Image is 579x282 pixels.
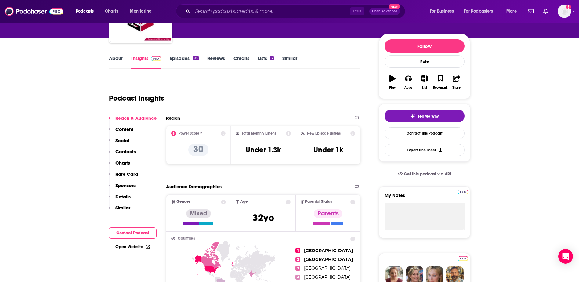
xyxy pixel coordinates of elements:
[458,256,468,261] img: Podchaser Pro
[115,149,136,154] p: Contacts
[506,7,517,16] span: More
[101,6,122,16] a: Charts
[305,200,332,204] span: Parental Status
[186,209,211,218] div: Mixed
[166,115,180,121] h2: Reach
[385,55,465,68] div: Rate
[385,192,465,203] label: My Notes
[458,190,468,194] img: Podchaser Pro
[369,8,400,15] button: Open AdvancedNew
[207,55,225,69] a: Reviews
[109,138,129,149] button: Social
[188,144,208,156] p: 30
[115,115,157,121] p: Reach & Audience
[372,10,397,13] span: Open Advanced
[526,6,536,16] a: Show notifications dropdown
[115,171,138,177] p: Rate Card
[502,6,524,16] button: open menu
[458,189,468,194] a: Pro website
[240,200,248,204] span: Age
[282,55,297,69] a: Similar
[452,86,461,89] div: Share
[295,275,300,280] span: 4
[166,184,222,190] h2: Audience Demographics
[176,200,190,204] span: Gender
[460,6,502,16] button: open menu
[5,5,63,17] img: Podchaser - Follow, Share and Rate Podcasts
[233,55,249,69] a: Credits
[304,257,353,262] span: [GEOGRAPHIC_DATA]
[115,160,130,166] p: Charts
[433,86,447,89] div: Bookmark
[385,127,465,139] a: Contact This Podcast
[109,149,136,160] button: Contacts
[295,266,300,271] span: 3
[126,6,160,16] button: open menu
[170,55,198,69] a: Episodes98
[109,227,157,239] button: Contact Podcast
[109,94,164,103] h1: Podcast Insights
[430,7,454,16] span: For Business
[393,167,456,182] a: Get this podcast via API
[558,5,571,18] button: Show profile menu
[304,274,351,280] span: [GEOGRAPHIC_DATA]
[109,205,130,216] button: Similar
[313,145,343,154] h3: Under 1k
[115,205,130,211] p: Similar
[115,183,136,188] p: Sponsors
[307,131,341,136] h2: New Episode Listens
[385,144,465,156] button: Export One-Sheet
[115,244,150,249] a: Open Website
[541,6,550,16] a: Show notifications dropdown
[464,7,493,16] span: For Podcasters
[422,86,427,89] div: List
[314,209,342,218] div: Parents
[416,71,432,93] button: List
[252,212,274,224] span: 32 yo
[178,237,195,240] span: Countries
[458,255,468,261] a: Pro website
[242,131,276,136] h2: Total Monthly Listens
[109,183,136,194] button: Sponsors
[295,248,300,253] span: 1
[385,110,465,122] button: tell me why sparkleTell Me Why
[115,194,131,200] p: Details
[179,131,202,136] h2: Power Score™
[105,7,118,16] span: Charts
[418,114,439,119] span: Tell Me Why
[410,114,415,119] img: tell me why sparkle
[182,4,411,18] div: Search podcasts, credits, & more...
[109,55,123,69] a: About
[270,56,274,60] div: 3
[389,86,396,89] div: Play
[350,7,364,15] span: Ctrl K
[558,249,573,264] div: Open Intercom Messenger
[558,5,571,18] img: User Profile
[404,86,412,89] div: Apps
[448,71,464,93] button: Share
[109,160,130,171] button: Charts
[304,266,351,271] span: [GEOGRAPHIC_DATA]
[304,248,353,253] span: [GEOGRAPHIC_DATA]
[558,5,571,18] span: Logged in as WE_Broadcast
[400,71,416,93] button: Apps
[246,145,281,154] h3: Under 1.3k
[109,126,133,138] button: Content
[115,126,133,132] p: Content
[385,71,400,93] button: Play
[109,171,138,183] button: Rate Card
[130,7,152,16] span: Monitoring
[389,4,400,9] span: New
[71,6,102,16] button: open menu
[193,56,198,60] div: 98
[115,138,129,143] p: Social
[76,7,94,16] span: Podcasts
[258,55,274,69] a: Lists3
[385,39,465,53] button: Follow
[131,55,161,69] a: InsightsPodchaser Pro
[109,115,157,126] button: Reach & Audience
[566,5,571,9] svg: Add a profile image
[404,172,451,177] span: Get this podcast via API
[109,194,131,205] button: Details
